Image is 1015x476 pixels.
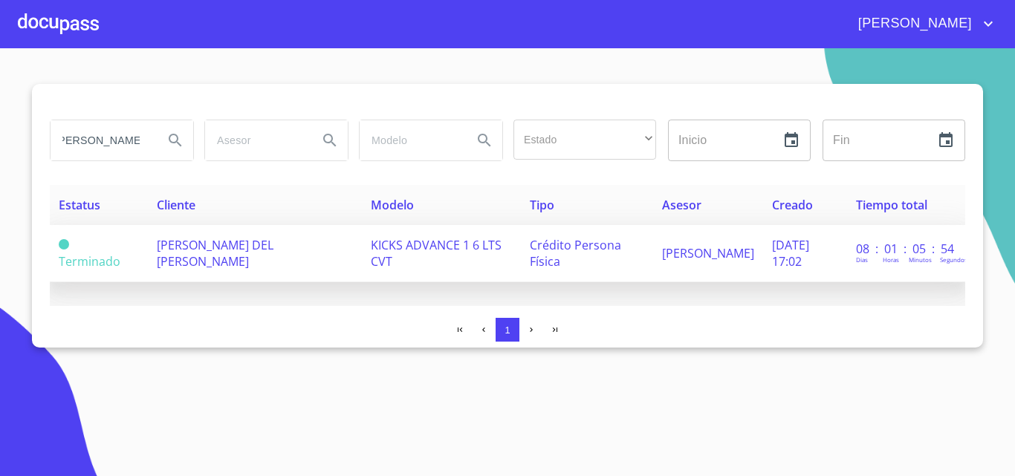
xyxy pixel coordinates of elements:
[883,255,899,264] p: Horas
[530,197,554,213] span: Tipo
[371,237,502,270] span: KICKS ADVANCE 1 6 LTS CVT
[505,325,510,336] span: 1
[909,255,932,264] p: Minutos
[847,12,979,36] span: [PERSON_NAME]
[772,237,809,270] span: [DATE] 17:02
[662,245,754,261] span: [PERSON_NAME]
[312,123,348,158] button: Search
[496,318,519,342] button: 1
[59,197,100,213] span: Estatus
[856,255,868,264] p: Dias
[51,120,152,160] input: search
[59,253,120,270] span: Terminado
[467,123,502,158] button: Search
[205,120,306,160] input: search
[662,197,701,213] span: Asesor
[158,123,193,158] button: Search
[157,197,195,213] span: Cliente
[530,237,621,270] span: Crédito Persona Física
[940,255,967,264] p: Segundos
[360,120,461,160] input: search
[59,239,69,250] span: Terminado
[371,197,414,213] span: Modelo
[856,197,927,213] span: Tiempo total
[856,241,956,257] p: 08 : 01 : 05 : 54
[157,237,273,270] span: [PERSON_NAME] DEL [PERSON_NAME]
[513,120,656,160] div: ​
[847,12,997,36] button: account of current user
[772,197,813,213] span: Creado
